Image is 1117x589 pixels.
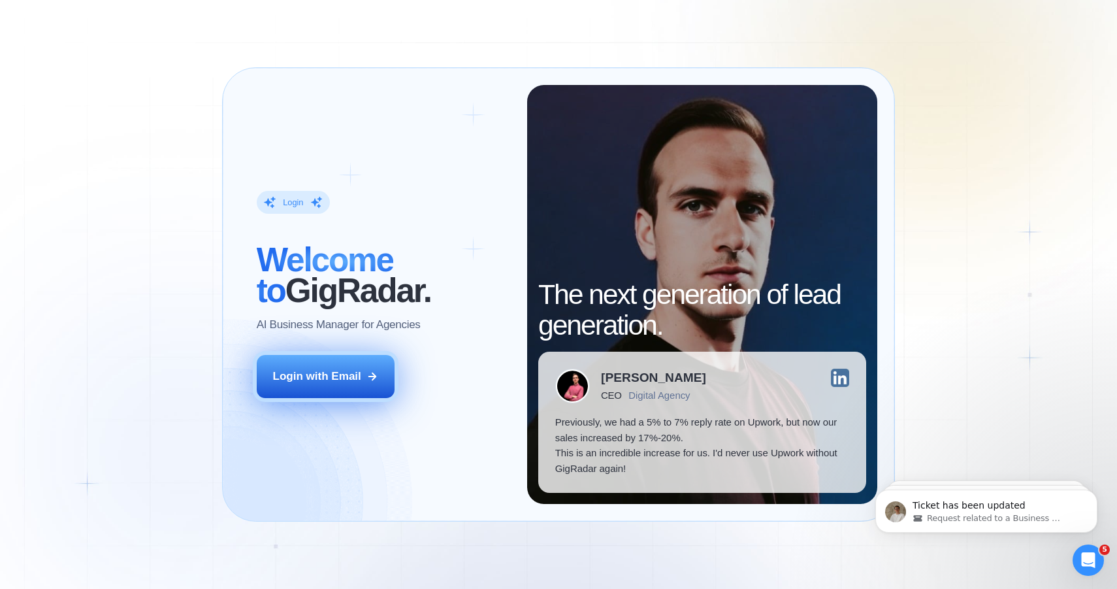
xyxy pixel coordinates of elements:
[555,414,850,476] p: Previously, we had a 5% to 7% reply rate on Upwork, but now our sales increased by 17%-20%. This ...
[273,369,361,384] div: Login with Email
[1099,545,1110,555] span: 5
[257,241,393,309] span: Welcome to
[628,390,690,401] div: Digital Agency
[257,244,511,306] h2: ‍ GigRadar.
[856,462,1117,554] iframe: Intercom notifications message
[538,279,866,341] h2: The next generation of lead generation.
[257,317,421,333] p: AI Business Manager for Agencies
[601,390,621,401] div: CEO
[601,371,706,384] div: [PERSON_NAME]
[257,355,395,398] button: Login with Email
[1073,545,1104,576] iframe: Intercom live chat
[283,197,303,208] div: Login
